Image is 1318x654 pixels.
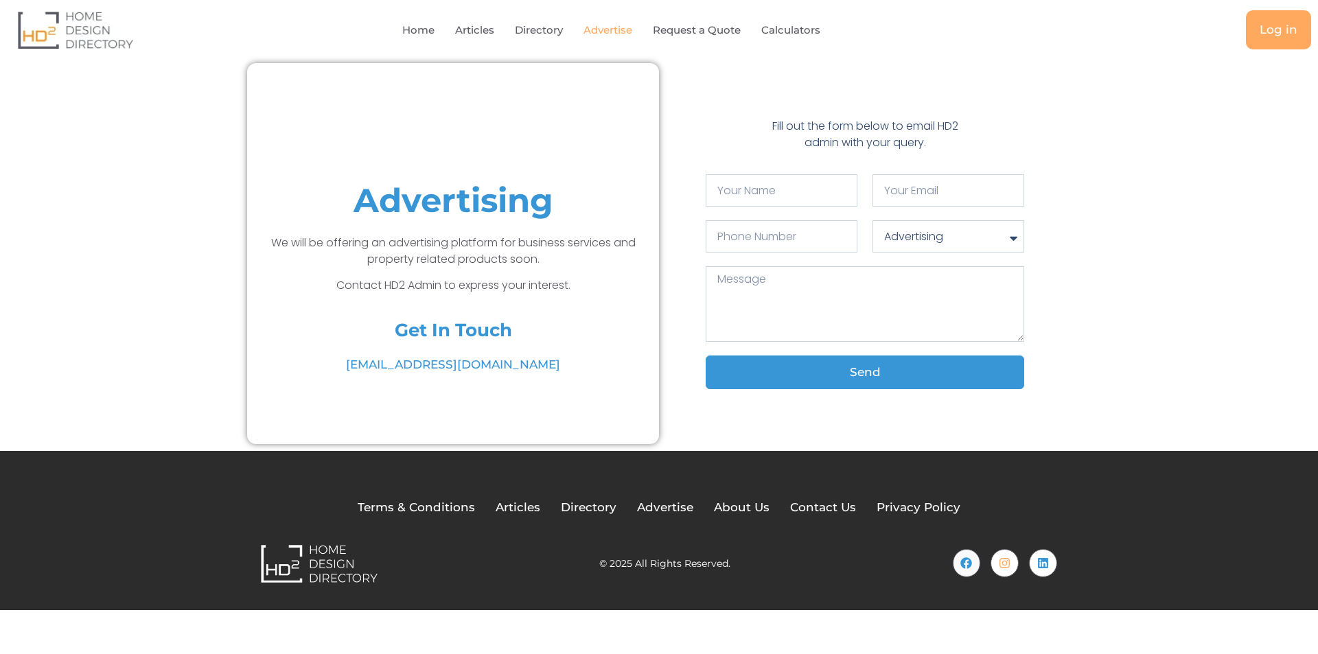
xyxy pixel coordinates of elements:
[790,499,856,517] a: Contact Us
[706,174,857,207] input: Your Name
[653,14,741,46] a: Request a Quote
[1246,10,1311,49] a: Log in
[402,14,435,46] a: Home
[268,14,985,46] nav: Menu
[583,14,632,46] a: Advertise
[254,277,652,294] p: Contact HD2 Admin to express your interest.
[714,499,770,517] a: About Us
[765,118,964,151] p: Fill out the form below to email HD2 admin with your query.
[254,356,652,374] a: [EMAIL_ADDRESS][DOMAIN_NAME]
[254,235,652,268] p: We will be offering an advertising platform for business services and property related products s...
[561,499,616,517] a: Directory
[496,499,540,517] a: Articles
[599,559,730,568] h2: © 2025 All Rights Reserved.
[850,366,881,378] span: Send
[358,499,475,517] a: Terms & Conditions
[706,220,857,253] input: Only numbers and phone characters (#, -, *, etc) are accepted.
[1260,24,1297,36] span: Log in
[254,180,652,221] h1: Advertising
[455,14,494,46] a: Articles
[706,174,1024,403] form: Contact Form
[637,499,693,517] a: Advertise
[515,14,563,46] a: Directory
[706,355,1024,389] button: Send
[761,14,820,46] a: Calculators
[346,356,560,374] span: [EMAIL_ADDRESS][DOMAIN_NAME]
[395,318,512,342] h4: Get In Touch
[872,174,1024,207] input: Your Email
[877,499,960,517] a: Privacy Policy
